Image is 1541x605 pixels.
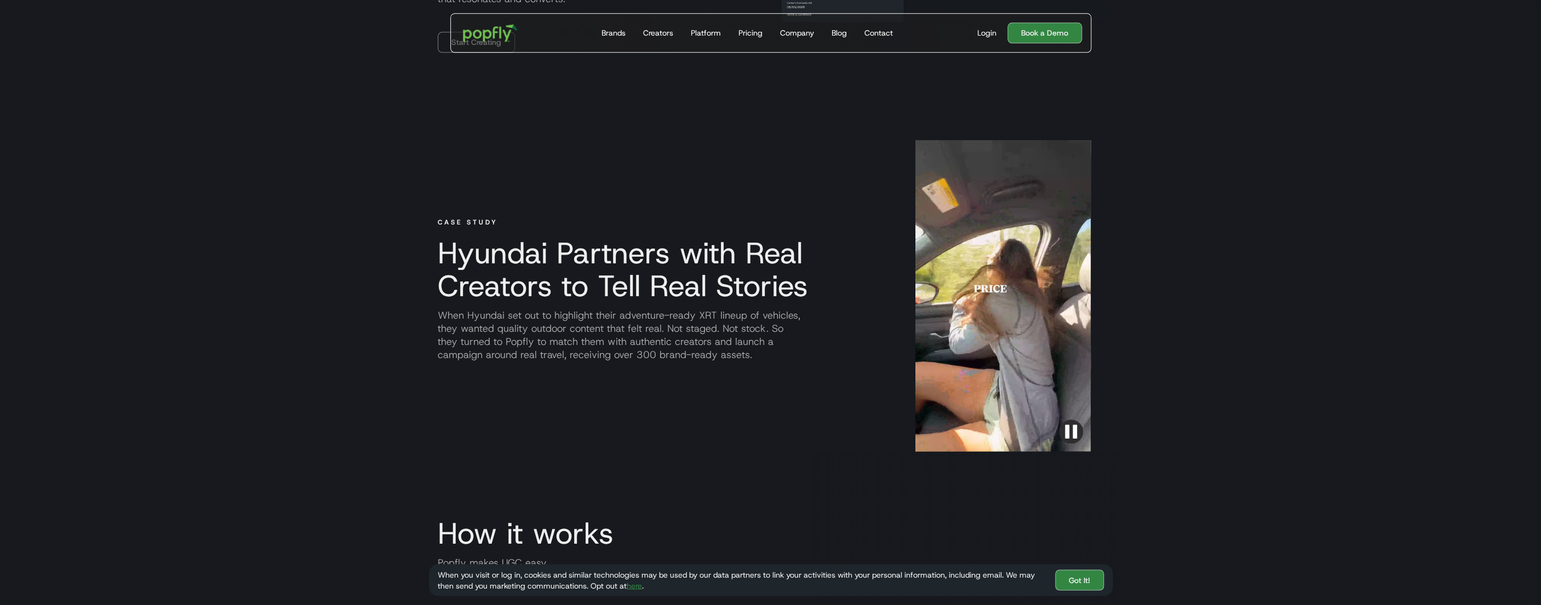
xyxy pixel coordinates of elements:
[429,517,1121,550] h1: How it works
[977,27,996,38] div: Login
[775,14,818,52] a: Company
[429,556,1121,569] p: Popfly makes UGC easy.
[827,14,851,52] a: Blog
[686,14,725,52] a: Platform
[429,309,889,361] p: When Hyundai set out to highlight their adventure-ready XRT lineup of vehicles, they wanted quali...
[780,27,814,38] div: Company
[597,14,629,52] a: Brands
[643,27,673,38] div: Creators
[860,14,897,52] a: Contact
[601,27,625,38] div: Brands
[429,217,889,228] p: CASE STUDY
[1007,22,1082,43] a: Book a Demo
[438,569,1046,591] div: When you visit or log in, cookies and similar technologies may be used by our data partners to li...
[638,14,677,52] a: Creators
[690,27,720,38] div: Platform
[627,580,642,590] a: here
[429,237,889,302] h3: Hyundai Partners with Real Creators to Tell Real Stories
[1055,569,1104,590] a: Got It!
[1059,419,1083,443] img: Pause video
[738,27,762,38] div: Pricing
[831,27,846,38] div: Blog
[734,14,766,52] a: Pricing
[455,16,526,49] a: home
[864,27,892,38] div: Contact
[973,27,1001,38] a: Login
